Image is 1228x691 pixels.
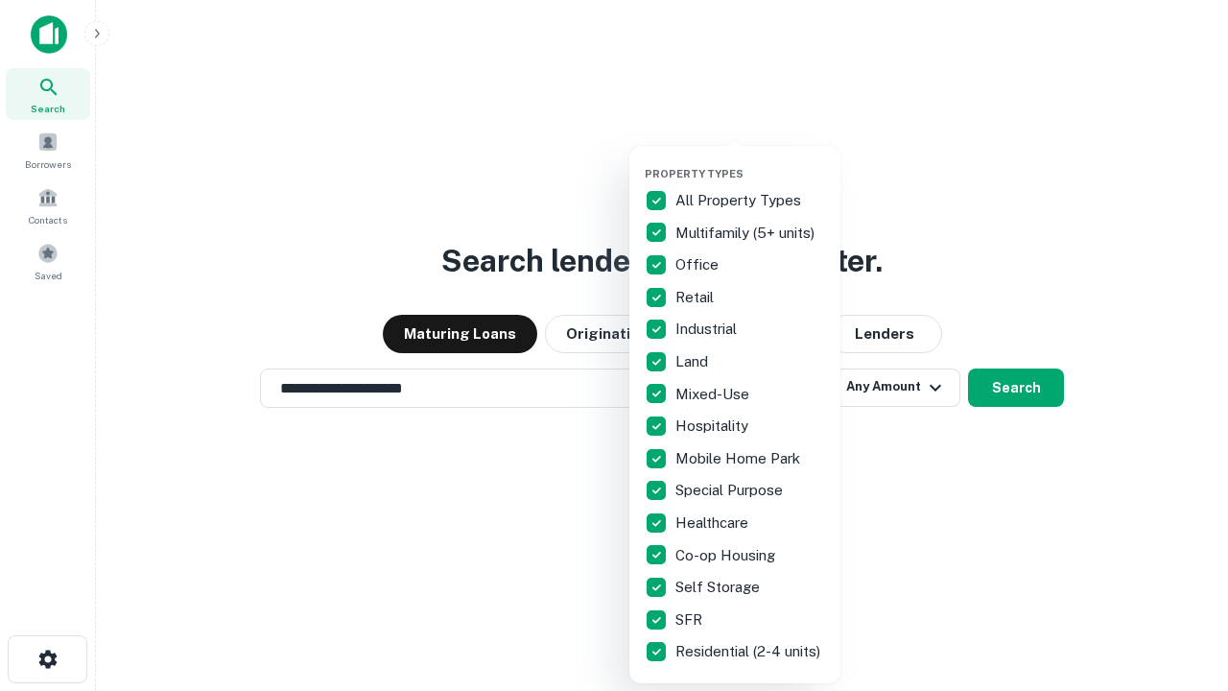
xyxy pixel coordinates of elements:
p: Multifamily (5+ units) [675,222,818,245]
iframe: Chat Widget [1132,537,1228,630]
p: Mixed-Use [675,383,753,406]
p: SFR [675,608,706,631]
p: Land [675,350,712,373]
p: Industrial [675,318,741,341]
p: Hospitality [675,415,752,438]
p: Office [675,253,722,276]
p: Mobile Home Park [675,447,804,470]
p: All Property Types [675,189,805,212]
p: Co-op Housing [675,544,779,567]
p: Self Storage [675,576,764,599]
p: Residential (2-4 units) [675,640,824,663]
p: Healthcare [675,512,752,535]
p: Special Purpose [675,479,787,502]
p: Retail [675,286,718,309]
span: Property Types [645,168,744,179]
